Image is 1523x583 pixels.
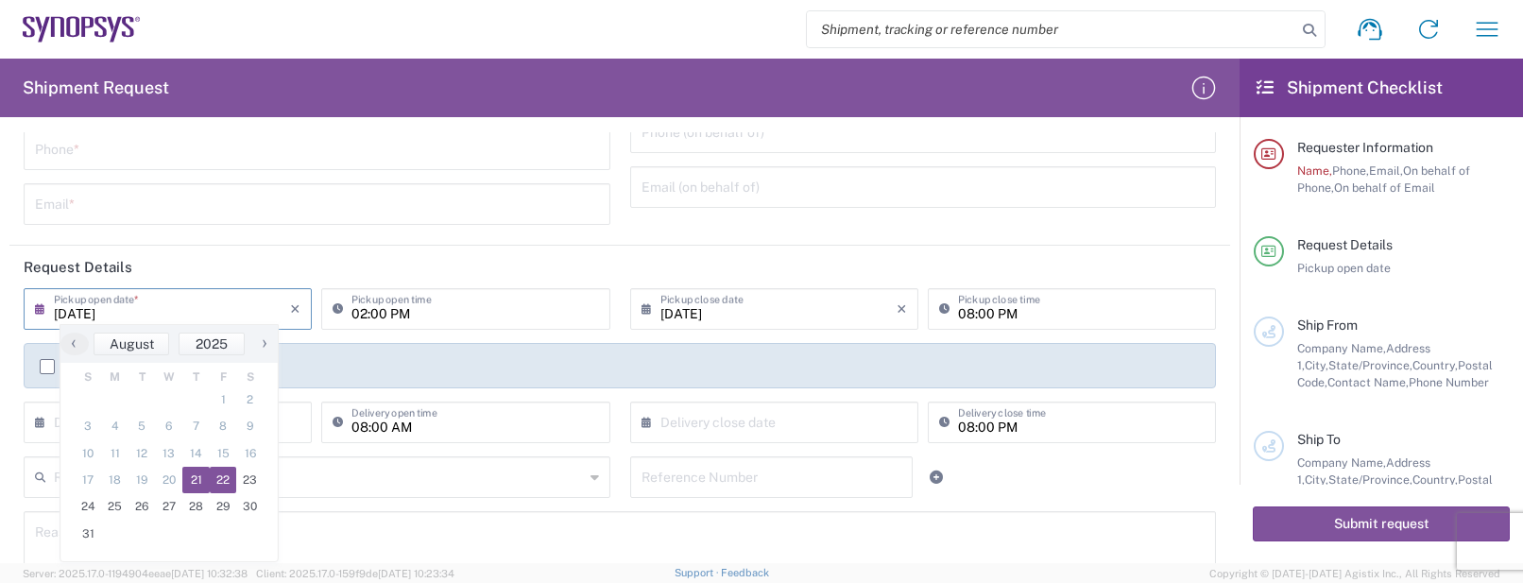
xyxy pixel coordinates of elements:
span: 9 [236,413,264,439]
span: 27 [156,493,183,520]
span: 14 [182,440,210,467]
span: Name, [1297,163,1332,178]
span: Ship To [1297,432,1341,447]
span: Contact Name, [1327,375,1409,389]
span: 12 [128,440,156,467]
span: 21 [182,467,210,493]
th: weekday [182,368,210,386]
span: 5 [128,413,156,439]
span: Pickup open date [1297,261,1391,275]
span: On behalf of Email [1334,180,1435,195]
button: Submit request [1253,506,1510,541]
span: 29 [210,493,237,520]
a: Add Reference [923,464,950,490]
button: › [249,333,278,355]
span: August [110,336,154,352]
span: Request Details [1297,237,1393,252]
span: 8 [210,413,237,439]
span: 13 [156,440,183,467]
span: 16 [236,440,264,467]
span: State/Province, [1328,358,1412,372]
span: 31 [75,521,102,547]
span: Requester Information [1297,140,1433,155]
th: weekday [128,368,156,386]
span: 10 [75,440,102,467]
span: Email, [1369,163,1403,178]
span: › [250,332,279,354]
span: 18 [102,467,129,493]
span: 23 [236,467,264,493]
a: Feedback [721,567,769,578]
span: [DATE] 10:23:34 [378,568,454,579]
span: State/Province, [1328,472,1412,487]
a: Support [675,567,722,578]
bs-datepicker-navigation-view: ​ ​ ​ [60,333,278,355]
span: 26 [128,493,156,520]
span: 17 [75,467,102,493]
span: Country, [1412,472,1458,487]
span: City, [1305,472,1328,487]
span: 11 [102,440,129,467]
button: 2025 [179,333,245,355]
span: 25 [102,493,129,520]
button: August [94,333,169,355]
h2: Shipment Checklist [1257,77,1443,99]
input: Shipment, tracking or reference number [807,11,1296,47]
th: weekday [236,368,264,386]
span: 28 [182,493,210,520]
span: 22 [210,467,237,493]
span: 24 [75,493,102,520]
span: 2 [236,386,264,413]
span: Company Name, [1297,341,1386,355]
span: [DATE] 10:32:38 [171,568,248,579]
span: 1 [210,386,237,413]
span: Client: 2025.17.0-159f9de [256,568,454,579]
span: Country, [1412,358,1458,372]
span: Company Name, [1297,455,1386,470]
i: × [897,294,907,324]
span: 4 [102,413,129,439]
span: 6 [156,413,183,439]
span: 20 [156,467,183,493]
span: 7 [182,413,210,439]
span: Phone Number [1409,375,1489,389]
th: weekday [102,368,129,386]
span: ‹ [60,332,88,354]
span: 19 [128,467,156,493]
span: Ship From [1297,317,1358,333]
span: Server: 2025.17.0-1194904eeae [23,568,248,579]
span: 3 [75,413,102,439]
button: ‹ [60,333,89,355]
th: weekday [156,368,183,386]
span: 15 [210,440,237,467]
h2: Request Details [24,258,132,277]
h2: Shipment Request [23,77,169,99]
label: Schedule pickup [40,359,165,374]
i: × [290,294,300,324]
span: City, [1305,358,1328,372]
span: Phone, [1332,163,1369,178]
th: weekday [75,368,102,386]
span: 2025 [196,336,228,352]
span: 30 [236,493,264,520]
bs-datepicker-container: calendar [60,324,279,562]
span: Copyright © [DATE]-[DATE] Agistix Inc., All Rights Reserved [1209,565,1500,582]
th: weekday [210,368,237,386]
